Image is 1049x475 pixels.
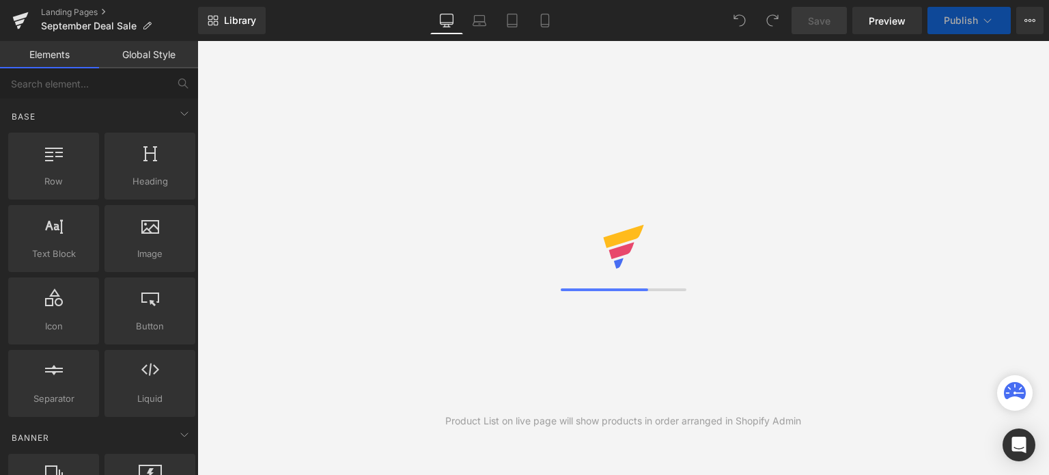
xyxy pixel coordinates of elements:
button: More [1016,7,1044,34]
span: Icon [12,319,95,334]
span: Publish [944,15,978,26]
span: Row [12,174,95,189]
span: Image [109,247,191,261]
span: Save [808,14,830,28]
button: Undo [726,7,753,34]
span: September Deal Sale [41,21,137,31]
span: Preview [869,14,906,28]
div: Open Intercom Messenger [1003,429,1035,461]
div: Product List on live page will show products in order arranged in Shopify Admin [445,413,801,429]
a: Tablet [496,7,529,34]
a: Global Style [99,41,198,68]
span: Heading [109,174,191,189]
span: Button [109,319,191,334]
button: Publish [927,7,1011,34]
span: Base [10,110,37,123]
a: Preview [852,7,922,34]
button: Redo [759,7,786,34]
span: Text Block [12,247,95,261]
a: Laptop [463,7,496,34]
a: Landing Pages [41,7,198,18]
a: Mobile [529,7,561,34]
a: New Library [198,7,266,34]
span: Library [224,14,256,27]
span: Liquid [109,392,191,406]
span: Separator [12,392,95,406]
span: Banner [10,431,51,444]
a: Desktop [430,7,463,34]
